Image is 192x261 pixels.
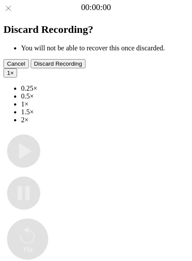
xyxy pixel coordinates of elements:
span: 1 [7,70,10,76]
li: 1.5× [21,108,188,116]
li: 0.5× [21,92,188,100]
button: Discard Recording [31,59,86,68]
li: 2× [21,116,188,124]
li: 1× [21,100,188,108]
a: 00:00:00 [81,3,111,12]
button: 1× [4,68,17,78]
li: 0.25× [21,85,188,92]
h2: Discard Recording? [4,24,188,35]
button: Cancel [4,59,29,68]
li: You will not be able to recover this once discarded. [21,44,188,52]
